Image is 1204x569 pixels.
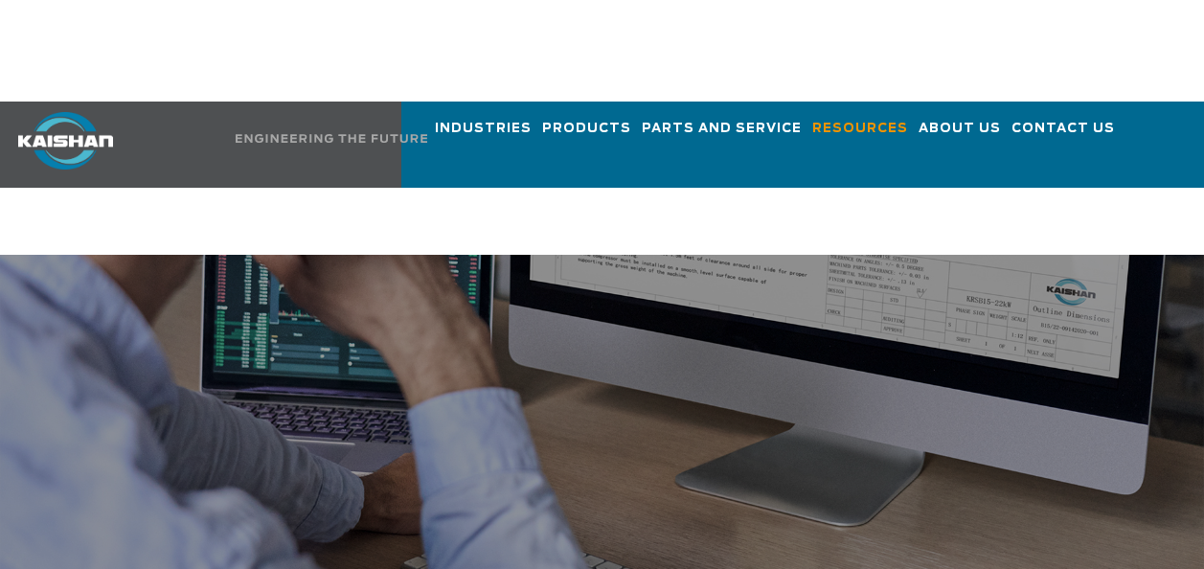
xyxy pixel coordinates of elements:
[435,118,533,144] span: Industries
[812,102,909,172] a: Resources
[642,102,803,172] a: Parts and Service
[236,134,427,143] img: Engineering the future
[1011,118,1115,140] span: Contact Us
[642,118,803,144] span: Parts and Service
[1011,102,1115,169] a: Contact Us
[542,102,632,172] a: Products
[18,102,357,188] a: Kaishan USA
[435,102,533,172] a: Industries
[812,118,909,144] span: Resources
[919,118,1002,144] span: About Us
[542,118,632,144] span: Products
[18,112,113,170] img: kaishan logo
[919,102,1002,172] a: About Us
